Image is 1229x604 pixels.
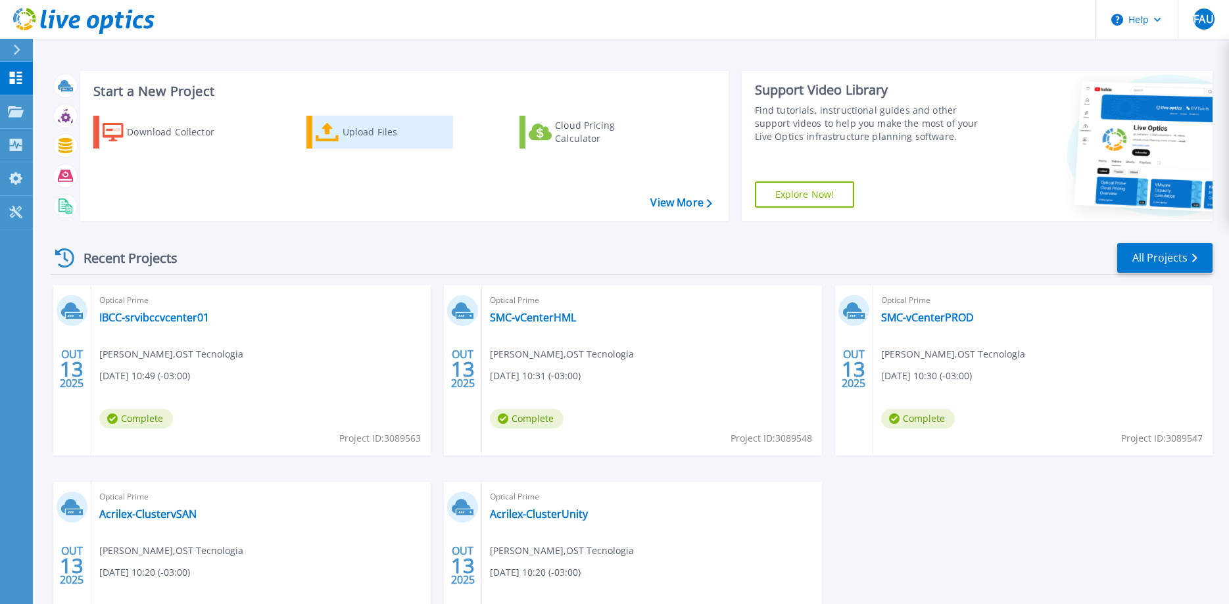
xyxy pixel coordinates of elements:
span: 13 [451,363,475,375]
h3: Start a New Project [93,84,711,99]
div: Cloud Pricing Calculator [555,119,660,145]
span: Optical Prime [490,490,813,504]
span: Optical Prime [99,293,423,308]
span: FAU [1193,14,1213,24]
div: Upload Files [343,119,448,145]
span: [PERSON_NAME] , OST Tecnologia [99,347,243,361]
a: SMC-vCenterHML [490,311,576,324]
div: Download Collector [127,119,232,145]
span: [DATE] 10:20 (-03:00) [99,565,190,580]
div: Support Video Library [755,81,995,99]
span: Optical Prime [490,293,813,308]
span: Project ID: 3089547 [1121,431,1203,446]
span: 13 [451,560,475,571]
span: Optical Prime [99,490,423,504]
span: Project ID: 3089563 [339,431,421,446]
span: [PERSON_NAME] , OST Tecnologia [99,544,243,558]
span: [DATE] 10:31 (-03:00) [490,369,581,383]
span: [PERSON_NAME] , OST Tecnologia [881,347,1025,361]
span: 13 [842,363,865,375]
a: IBCC-srvibccvcenter01 [99,311,209,324]
a: Download Collector [93,116,240,149]
a: Explore Now! [755,181,855,208]
div: OUT 2025 [450,345,475,393]
span: 13 [60,560,84,571]
div: OUT 2025 [841,345,866,393]
a: All Projects [1117,243,1213,273]
span: [DATE] 10:20 (-03:00) [490,565,581,580]
span: [DATE] 10:30 (-03:00) [881,369,972,383]
span: Complete [881,409,955,429]
a: View More [650,197,711,209]
div: Recent Projects [51,242,195,274]
span: Optical Prime [881,293,1205,308]
a: Upload Files [306,116,453,149]
span: 13 [60,363,84,375]
a: Acrilex-ClusterUnity [490,507,588,521]
span: [DATE] 10:49 (-03:00) [99,369,190,383]
a: Acrilex-ClustervSAN [99,507,197,521]
span: Complete [99,409,173,429]
span: [PERSON_NAME] , OST Tecnologia [490,544,634,558]
div: Find tutorials, instructional guides and other support videos to help you make the most of your L... [755,104,995,143]
span: Complete [490,409,564,429]
div: OUT 2025 [450,542,475,590]
a: Cloud Pricing Calculator [519,116,666,149]
span: [PERSON_NAME] , OST Tecnologia [490,347,634,361]
div: OUT 2025 [59,542,84,590]
a: SMC-vCenterPROD [881,311,974,324]
div: OUT 2025 [59,345,84,393]
span: Project ID: 3089548 [731,431,812,446]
